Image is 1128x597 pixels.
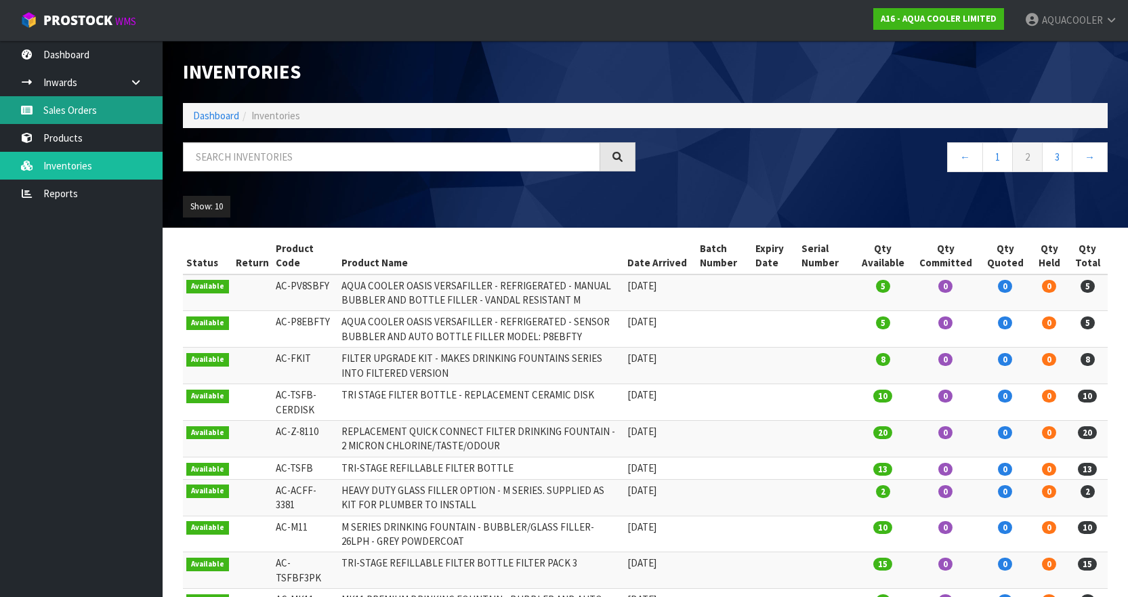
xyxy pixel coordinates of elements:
td: AC-M11 [272,516,339,552]
td: AQUA COOLER OASIS VERSAFILLER - REFRIGERATED - MANUAL BUBBLER AND BOTTLE FILLER - VANDAL RESISTANT M [338,274,624,311]
td: [DATE] [624,274,696,311]
span: 15 [873,558,892,571]
span: 10 [873,521,892,534]
span: 10 [873,390,892,403]
small: WMS [115,15,136,28]
span: 10 [1078,390,1097,403]
span: 0 [998,316,1012,329]
strong: A16 - AQUA COOLER LIMITED [881,13,997,24]
span: 0 [1042,558,1056,571]
span: 2 [1081,485,1095,498]
th: Qty Quoted [980,238,1031,274]
td: [DATE] [624,311,696,348]
td: AQUA COOLER OASIS VERSAFILLER - REFRIGERATED - SENSOR BUBBLER AND AUTO BOTTLE FILLER MODEL: P8EBFTY [338,311,624,348]
span: Available [186,558,229,571]
a: 3 [1042,142,1072,171]
span: Available [186,521,229,535]
span: 5 [876,316,890,329]
span: 0 [938,316,953,329]
span: Available [186,353,229,367]
span: 0 [998,390,1012,403]
td: [DATE] [624,479,696,516]
span: 0 [1042,463,1056,476]
span: 0 [1042,485,1056,498]
td: TRI STAGE FILTER BOTTLE - REPLACEMENT CERAMIC DISK [338,384,624,421]
span: Available [186,390,229,403]
button: Show: 10 [183,196,230,218]
td: [DATE] [624,552,696,589]
th: Status [183,238,232,274]
span: Available [186,426,229,440]
a: 2 [1012,142,1043,171]
td: [DATE] [624,457,696,479]
nav: Page navigation [656,142,1108,176]
span: 0 [1042,280,1056,293]
span: 15 [1078,558,1097,571]
th: Return [232,238,272,274]
span: 5 [876,280,890,293]
th: Product Name [338,238,624,274]
span: 0 [938,280,953,293]
th: Qty Total [1068,238,1108,274]
span: 5 [1081,280,1095,293]
span: 20 [1078,426,1097,439]
td: AC-TSFB [272,457,339,479]
td: FILTER UPGRADE KIT - MAKES DRINKING FOUNTAINS SERIES INTO FILTERED VERSION [338,348,624,384]
img: cube-alt.png [20,12,37,28]
td: [DATE] [624,348,696,384]
th: Qty Committed [912,238,980,274]
a: 1 [982,142,1013,171]
span: Available [186,485,229,498]
td: AC-TSFB-CERDISK [272,384,339,421]
td: AC-PV8SBFY [272,274,339,311]
td: AC-Z-8110 [272,420,339,457]
span: AQUACOOLER [1042,14,1103,26]
span: 5 [1081,316,1095,329]
span: 0 [1042,521,1056,534]
td: [DATE] [624,384,696,421]
span: 8 [1081,353,1095,366]
span: 0 [938,485,953,498]
td: TRI-STAGE REFILLABLE FILTER BOTTLE [338,457,624,479]
span: Available [186,316,229,330]
span: 0 [1042,390,1056,403]
span: 0 [938,521,953,534]
span: 0 [998,485,1012,498]
a: → [1072,142,1108,171]
td: AC-TSFBF3PK [272,552,339,589]
input: Search inventories [183,142,600,171]
th: Product Code [272,238,339,274]
span: Inventories [251,109,300,122]
h1: Inventories [183,61,635,83]
th: Serial Number [798,238,854,274]
span: 0 [998,426,1012,439]
span: 20 [873,426,892,439]
span: 0 [998,280,1012,293]
span: 0 [998,353,1012,366]
span: 0 [998,521,1012,534]
span: 10 [1078,521,1097,534]
th: Qty Held [1031,238,1068,274]
td: [DATE] [624,516,696,552]
td: HEAVY DUTY GLASS FILLER OPTION - M SERIES. SUPPLIED AS KIT FOR PLUMBER TO INSTALL [338,479,624,516]
span: 13 [873,463,892,476]
td: AC-FKIT [272,348,339,384]
span: 8 [876,353,890,366]
td: AC-P8EBFTY [272,311,339,348]
span: 0 [1042,316,1056,329]
a: Dashboard [193,109,239,122]
span: Available [186,463,229,476]
th: Qty Available [854,238,912,274]
span: 0 [1042,353,1056,366]
span: 0 [938,463,953,476]
span: 0 [1042,426,1056,439]
span: 13 [1078,463,1097,476]
span: 0 [998,463,1012,476]
th: Expiry Date [752,238,797,274]
span: 0 [938,558,953,571]
span: 0 [998,558,1012,571]
span: 2 [876,485,890,498]
span: 0 [938,390,953,403]
td: [DATE] [624,420,696,457]
th: Batch Number [696,238,753,274]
